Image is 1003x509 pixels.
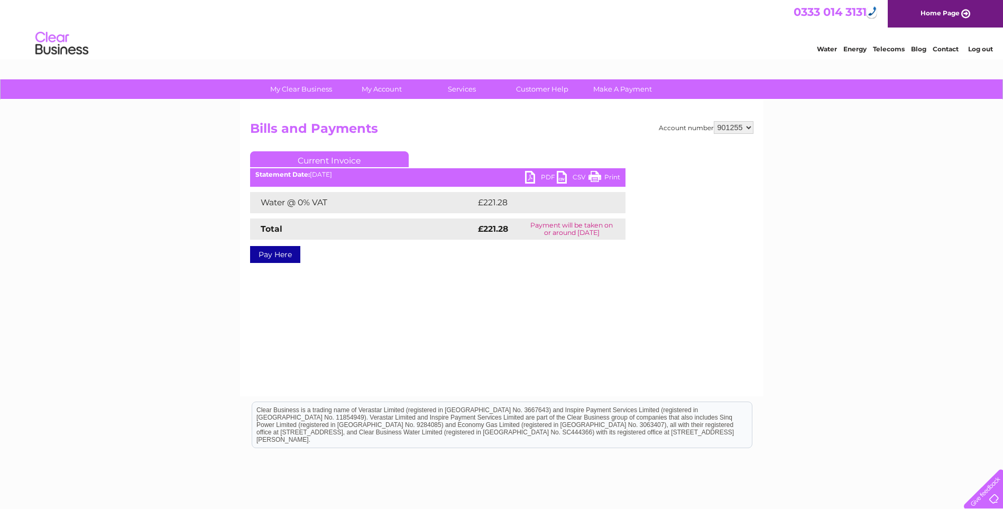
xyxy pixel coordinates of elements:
td: Payment will be taken on or around [DATE] [518,219,625,240]
a: Blog [911,45,926,53]
a: Pay Here [250,246,300,263]
img: logo.png [35,28,89,60]
strong: £221.28 [478,224,508,234]
a: 0333 014 3131 [794,5,867,19]
td: £221.28 [475,192,606,213]
a: PDF [525,171,557,186]
a: Energy [843,45,867,53]
div: [DATE] [250,171,625,178]
a: Log out [968,45,993,53]
img: hfpfyWBK5wQHBAGPgDf9c6qAYOxxMAAAAASUVORK5CYII= [868,6,877,16]
h2: Bills and Payments [250,121,753,141]
a: Water [817,45,837,53]
a: Customer Help [499,79,586,99]
div: Call: 0333 014 3131 [867,6,877,18]
a: Contact [933,45,959,53]
a: Telecoms [873,45,905,53]
strong: Total [261,224,282,234]
a: Current Invoice [250,151,409,167]
b: Statement Date: [255,170,310,178]
a: Print [588,171,620,186]
td: Water @ 0% VAT [250,192,475,213]
a: My Clear Business [257,79,345,99]
a: My Account [338,79,425,99]
div: Clear Business is a trading name of Verastar Limited (registered in [GEOGRAPHIC_DATA] No. 3667643... [252,6,752,51]
a: Services [418,79,505,99]
a: CSV [557,171,588,186]
a: Make A Payment [579,79,666,99]
div: Account number [659,121,753,134]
